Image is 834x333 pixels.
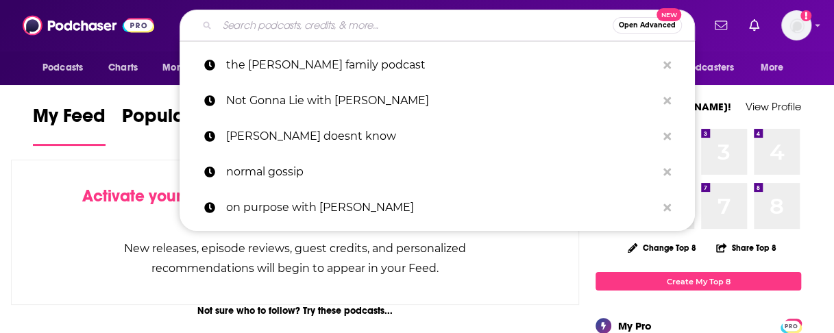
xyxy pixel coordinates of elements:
span: My Feed [33,104,106,136]
a: View Profile [746,100,801,113]
img: Podchaser - Follow, Share and Rate Podcasts [23,12,154,38]
p: Not Gonna Lie with Kylie Kelce [226,83,657,119]
button: open menu [153,55,229,81]
span: More [761,58,784,77]
a: PRO [783,320,799,330]
span: Activate your Feed [82,186,222,206]
p: the zarna garg family podcast [226,47,657,83]
button: Change Top 8 [620,239,704,256]
img: User Profile [781,10,811,40]
a: Create My Top 8 [596,272,801,291]
div: Search podcasts, credits, & more... [180,10,695,41]
button: Share Top 8 [715,234,777,261]
div: New releases, episode reviews, guest credits, and personalized recommendations will begin to appe... [80,238,510,278]
a: normal gossip [180,154,695,190]
span: Monitoring [162,58,211,77]
a: My Feed [33,104,106,146]
a: Popular Feed [122,104,238,146]
p: normal gossip [226,154,657,190]
button: Open AdvancedNew [613,17,682,34]
svg: Add a profile image [800,10,811,21]
div: Not sure who to follow? Try these podcasts... [11,305,579,317]
a: on purpose with [PERSON_NAME] [180,190,695,225]
span: PRO [783,321,799,331]
p: hasan minhaj doesnt know [226,119,657,154]
div: by following Podcasts, Creators, Lists, and other Users! [80,186,510,226]
p: on purpose with jay shetty [226,190,657,225]
button: open menu [751,55,801,81]
span: Open Advanced [619,22,676,29]
a: Charts [99,55,146,81]
button: Show profile menu [781,10,811,40]
span: Logged in as jessicalaino [781,10,811,40]
a: [PERSON_NAME] doesnt know [180,119,695,154]
input: Search podcasts, credits, & more... [217,14,613,36]
span: Podcasts [42,58,83,77]
a: the [PERSON_NAME] family podcast [180,47,695,83]
span: New [657,8,681,21]
span: For Podcasters [668,58,734,77]
button: open menu [659,55,754,81]
a: Show notifications dropdown [709,14,733,37]
span: Charts [108,58,138,77]
a: Show notifications dropdown [744,14,765,37]
span: Popular Feed [122,104,238,136]
div: My Pro [618,319,652,332]
a: Not Gonna Lie with [PERSON_NAME] [180,83,695,119]
button: open menu [33,55,101,81]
